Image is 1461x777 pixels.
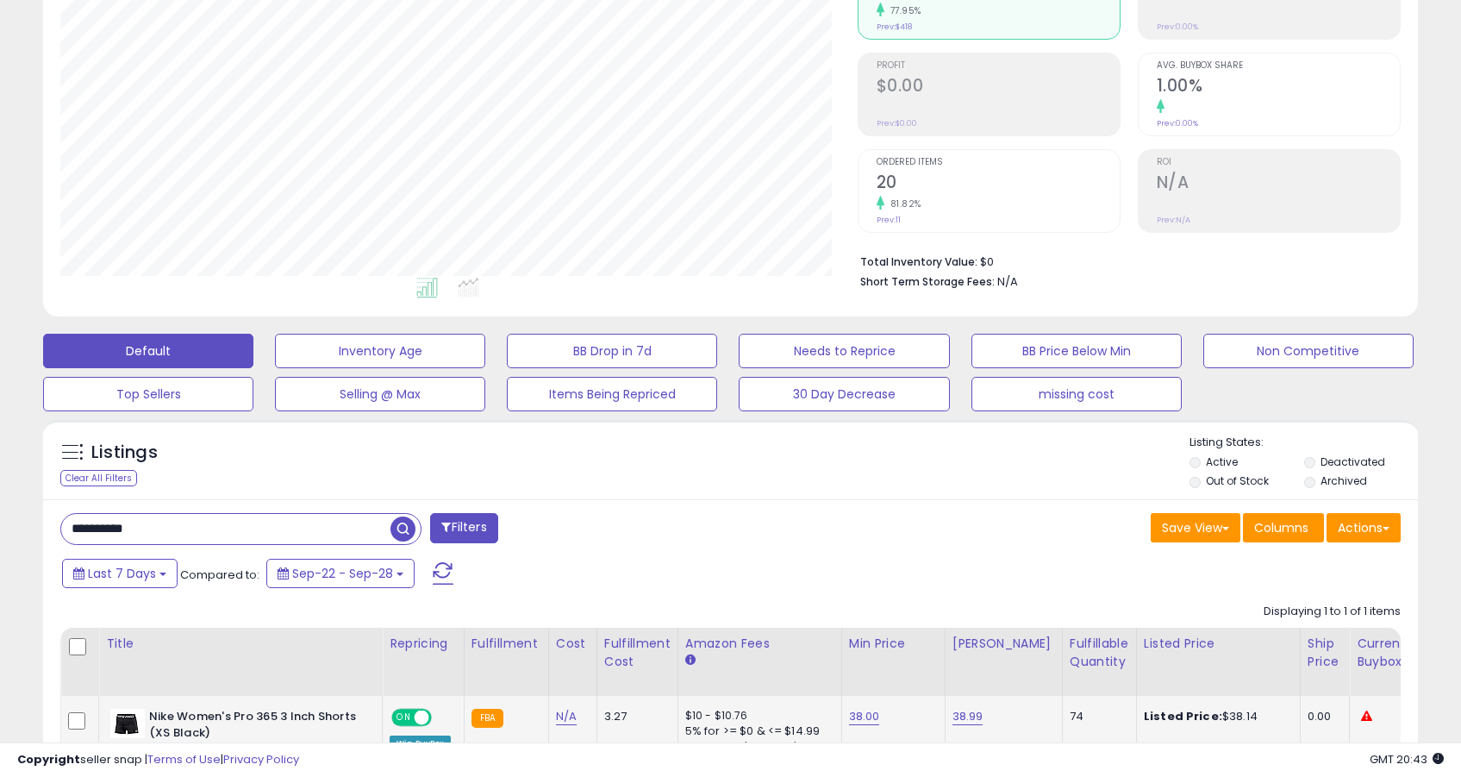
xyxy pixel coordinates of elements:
[43,334,253,368] button: Default
[1157,118,1198,128] small: Prev: 0.00%
[884,4,921,17] small: 77.95%
[739,334,949,368] button: Needs to Reprice
[17,752,299,768] div: seller snap | |
[17,751,80,768] strong: Copyright
[685,635,834,653] div: Amazon Fees
[147,751,221,768] a: Terms of Use
[860,254,977,269] b: Total Inventory Value:
[292,565,393,582] span: Sep-22 - Sep-28
[429,711,457,725] span: OFF
[685,653,696,668] small: Amazon Fees.
[507,377,717,411] button: Items Being Repriced
[60,470,137,486] div: Clear All Filters
[390,635,457,653] div: Repricing
[1144,709,1287,724] div: $38.14
[860,274,995,289] b: Short Term Storage Fees:
[877,22,912,32] small: Prev: $418
[1203,334,1414,368] button: Non Competitive
[1243,513,1324,542] button: Columns
[685,724,828,739] div: 5% for >= $0 & <= $14.99
[849,635,938,653] div: Min Price
[971,377,1182,411] button: missing cost
[1144,708,1222,724] b: Listed Price:
[430,513,497,543] button: Filters
[952,708,983,725] a: 38.99
[1264,604,1401,620] div: Displaying 1 to 1 of 1 items
[43,377,253,411] button: Top Sellers
[471,709,503,728] small: FBA
[884,197,921,210] small: 81.82%
[507,334,717,368] button: BB Drop in 7d
[1357,635,1445,671] div: Current Buybox Price
[556,708,577,725] a: N/A
[1157,22,1198,32] small: Prev: 0.00%
[1157,215,1190,225] small: Prev: N/A
[1254,519,1308,536] span: Columns
[604,709,665,724] div: 3.27
[997,273,1018,290] span: N/A
[1327,513,1401,542] button: Actions
[1070,635,1129,671] div: Fulfillable Quantity
[1144,635,1293,653] div: Listed Price
[877,118,917,128] small: Prev: $0.00
[180,567,259,583] span: Compared to:
[393,711,415,725] span: ON
[685,709,828,724] div: $10 - $10.76
[275,377,485,411] button: Selling @ Max
[110,709,145,738] img: 31u0VDqXKtL._SL40_.jpg
[275,334,485,368] button: Inventory Age
[106,635,375,653] div: Title
[1206,473,1269,488] label: Out of Stock
[1157,158,1400,167] span: ROI
[91,441,158,465] h5: Listings
[877,158,1120,167] span: Ordered Items
[62,559,178,588] button: Last 7 Days
[1151,513,1240,542] button: Save View
[971,334,1182,368] button: BB Price Below Min
[149,709,359,745] b: Nike Women's Pro 365 3 Inch Shorts (XS Black)
[1370,751,1444,768] span: 2025-10-6 20:43 GMT
[1308,709,1336,724] div: 0.00
[877,76,1120,99] h2: $0.00
[1070,709,1123,724] div: 74
[1321,473,1367,488] label: Archived
[1321,454,1385,469] label: Deactivated
[1189,435,1418,451] p: Listing States:
[860,250,1388,271] li: $0
[1206,454,1238,469] label: Active
[1157,61,1400,71] span: Avg. Buybox Share
[877,215,901,225] small: Prev: 11
[604,635,671,671] div: Fulfillment Cost
[849,708,880,725] a: 38.00
[877,172,1120,196] h2: 20
[952,635,1055,653] div: [PERSON_NAME]
[556,635,590,653] div: Cost
[1157,76,1400,99] h2: 1.00%
[471,635,541,653] div: Fulfillment
[266,559,415,588] button: Sep-22 - Sep-28
[877,61,1120,71] span: Profit
[88,565,156,582] span: Last 7 Days
[1157,172,1400,196] h2: N/A
[1308,635,1342,671] div: Ship Price
[223,751,299,768] a: Privacy Policy
[739,377,949,411] button: 30 Day Decrease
